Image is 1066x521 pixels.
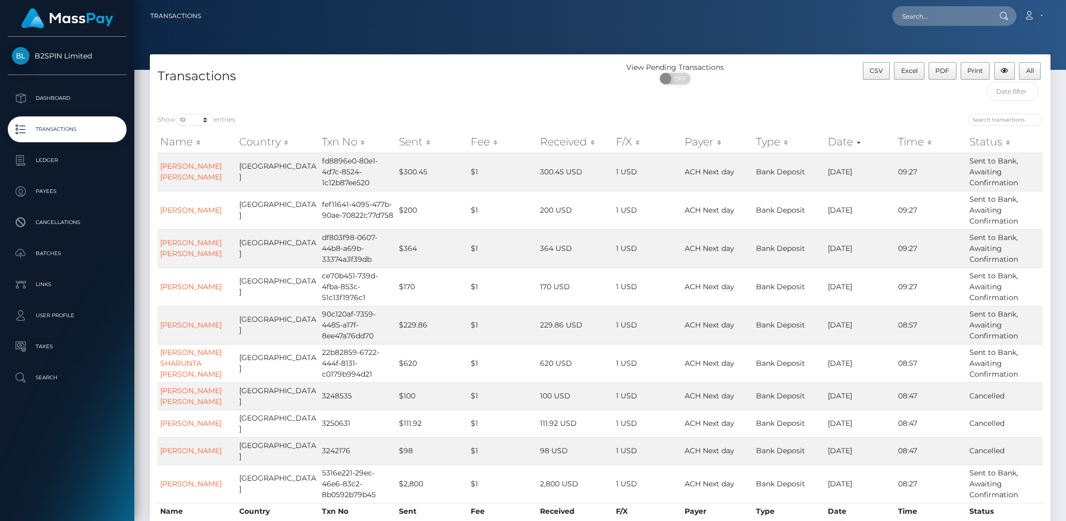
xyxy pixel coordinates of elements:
td: Bank Deposit [753,229,825,267]
p: Cancellations [12,215,122,230]
td: [GEOGRAPHIC_DATA] [237,382,319,410]
td: Sent to Bank, Awaiting Confirmation [967,465,1043,503]
a: Dashboard [8,85,127,111]
span: ACH Next day [685,320,734,330]
p: Taxes [12,339,122,354]
td: Sent to Bank, Awaiting Confirmation [967,191,1043,229]
a: [PERSON_NAME] [PERSON_NAME] [160,238,222,258]
td: Bank Deposit [753,382,825,410]
input: Date filter [986,82,1039,101]
td: Cancelled [967,382,1043,410]
div: View Pending Transactions [600,62,750,73]
td: Bank Deposit [753,191,825,229]
td: 08:47 [895,410,966,437]
td: Bank Deposit [753,306,825,344]
td: 98 USD [537,437,613,465]
td: 09:27 [895,229,966,267]
a: [PERSON_NAME] [PERSON_NAME] [160,386,222,406]
td: 1 USD [613,267,682,306]
td: [GEOGRAPHIC_DATA] [237,153,319,191]
span: CSV [870,67,883,75]
th: Time: activate to sort column ascending [895,131,966,152]
th: Name [158,503,237,519]
td: $1 [468,153,537,191]
th: Received [537,503,613,519]
td: 300.45 USD [537,153,613,191]
span: PDF [935,67,949,75]
th: Name: activate to sort column ascending [158,131,237,152]
p: Links [12,277,122,292]
td: Bank Deposit [753,437,825,465]
label: Show entries [158,114,235,126]
td: 170 USD [537,267,613,306]
td: $1 [468,229,537,267]
td: 09:27 [895,153,966,191]
a: User Profile [8,303,127,329]
td: 5316e221-29ec-46e6-83c2-8b0592b79b45 [319,465,397,503]
td: 1 USD [613,465,682,503]
td: Cancelled [967,410,1043,437]
td: Bank Deposit [753,410,825,437]
td: [DATE] [825,267,896,306]
a: Batches [8,241,127,266]
a: [PERSON_NAME] [PERSON_NAME] [160,161,222,182]
td: 1 USD [613,191,682,229]
p: Search [12,370,122,385]
td: [DATE] [825,306,896,344]
td: [GEOGRAPHIC_DATA] [237,267,319,306]
td: $1 [468,382,537,410]
button: Print [961,62,990,80]
span: OFF [666,73,691,84]
td: [GEOGRAPHIC_DATA] [237,191,319,229]
span: ACH Next day [685,479,734,488]
a: [PERSON_NAME] [160,446,222,455]
td: Sent to Bank, Awaiting Confirmation [967,267,1043,306]
th: Payer: activate to sort column ascending [682,131,754,152]
td: [DATE] [825,382,896,410]
td: [GEOGRAPHIC_DATA] [237,306,319,344]
td: $1 [468,437,537,465]
button: All [1019,62,1041,80]
th: Type [753,503,825,519]
td: 3250631 [319,410,397,437]
span: ACH Next day [685,446,734,455]
img: MassPay Logo [21,8,113,28]
span: ACH Next day [685,391,734,400]
th: Payer [682,503,754,519]
a: Ledger [8,147,127,173]
td: 1 USD [613,344,682,382]
img: B2SPIN Limited [12,47,29,65]
th: Received: activate to sort column ascending [537,131,613,152]
td: 08:57 [895,344,966,382]
input: Search transactions [968,114,1043,126]
th: Time [895,503,966,519]
th: F/X [613,503,682,519]
td: fd8896e0-80e1-4d7c-8524-1c12b87ee520 [319,153,397,191]
td: 09:27 [895,191,966,229]
td: [DATE] [825,229,896,267]
td: fef11641-4095-477b-90ae-70822c77d758 [319,191,397,229]
a: [PERSON_NAME] [160,419,222,428]
td: $2,800 [396,465,468,503]
td: $364 [396,229,468,267]
td: $100 [396,382,468,410]
td: 111.92 USD [537,410,613,437]
td: 08:47 [895,382,966,410]
td: 1 USD [613,229,682,267]
td: 1 USD [613,153,682,191]
a: Cancellations [8,210,127,235]
td: Cancelled [967,437,1043,465]
a: [PERSON_NAME] [160,320,222,330]
td: 08:57 [895,306,966,344]
span: ACH Next day [685,359,734,368]
select: Showentries [175,114,214,126]
td: $98 [396,437,468,465]
button: CSV [863,62,890,80]
td: Sent to Bank, Awaiting Confirmation [967,306,1043,344]
td: 08:27 [895,465,966,503]
td: [GEOGRAPHIC_DATA] [237,344,319,382]
td: 100 USD [537,382,613,410]
td: $1 [468,344,537,382]
p: Transactions [12,122,122,137]
td: 08:47 [895,437,966,465]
